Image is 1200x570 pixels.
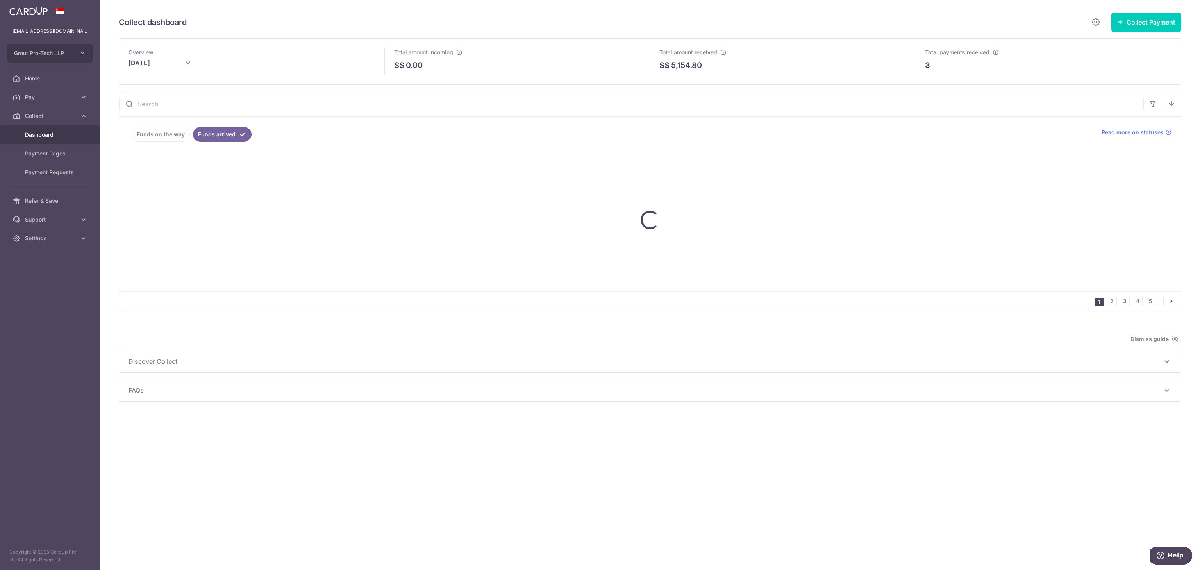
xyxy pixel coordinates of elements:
[1111,13,1181,32] button: Collect Payment
[25,234,77,242] span: Settings
[25,75,77,82] span: Home
[406,59,423,71] p: 0.00
[394,49,453,55] span: Total amount incoming
[119,16,187,29] h5: Collect dashboard
[1102,129,1164,136] span: Read more on statuses
[25,131,77,139] span: Dashboard
[9,6,48,16] img: CardUp
[925,49,989,55] span: Total payments received
[12,27,87,35] p: [EMAIL_ADDRESS][DOMAIN_NAME]
[659,59,670,71] span: S$
[119,91,1143,116] input: Search
[1159,297,1164,306] li: ...
[25,216,77,223] span: Support
[1102,129,1171,136] a: Read more on statuses
[925,59,930,71] p: 3
[394,59,404,71] span: S$
[1133,297,1142,306] a: 4
[193,127,252,142] a: Funds arrived
[1107,297,1116,306] a: 2
[1146,297,1155,306] a: 5
[1095,292,1181,311] nav: pager
[129,49,154,55] span: Overview
[1130,334,1178,344] span: Dismiss guide
[25,150,77,157] span: Payment Pages
[7,44,93,63] button: Grout Pro-Tech LLP
[25,168,77,176] span: Payment Requests
[671,59,702,71] p: 5,154.80
[18,5,34,13] span: Help
[129,357,1171,366] p: Discover Collect
[129,357,1162,366] span: Discover Collect
[1150,547,1192,566] iframe: Opens a widget where you can find more information
[659,49,717,55] span: Total amount received
[25,197,77,205] span: Refer & Save
[129,386,1171,395] p: FAQs
[1095,298,1104,306] li: 1
[14,49,72,57] span: Grout Pro-Tech LLP
[25,93,77,101] span: Pay
[132,127,190,142] a: Funds on the way
[1120,297,1129,306] a: 3
[25,112,77,120] span: Collect
[129,386,1162,395] span: FAQs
